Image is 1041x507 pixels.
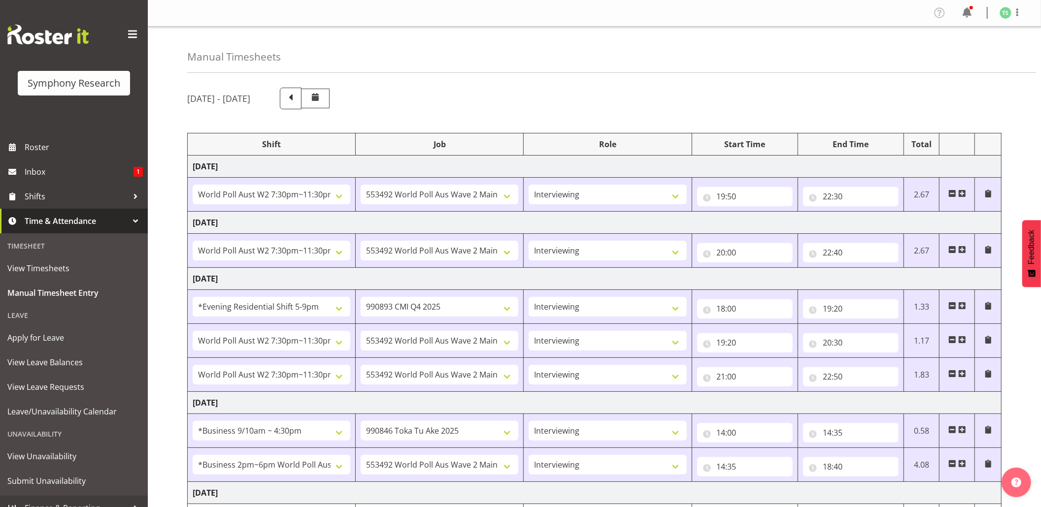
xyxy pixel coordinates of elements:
[25,140,143,155] span: Roster
[2,469,145,493] a: Submit Unavailability
[7,285,140,300] span: Manual Timesheet Entry
[7,380,140,394] span: View Leave Requests
[904,178,940,212] td: 2.67
[803,187,899,206] input: Click to select...
[803,367,899,386] input: Click to select...
[803,423,899,443] input: Click to select...
[2,236,145,256] div: Timesheet
[7,330,140,345] span: Apply for Leave
[803,138,899,150] div: End Time
[193,138,350,150] div: Shift
[904,234,940,268] td: 2.67
[1011,477,1021,487] img: help-xxl-2.png
[2,350,145,375] a: View Leave Balances
[187,93,250,104] h5: [DATE] - [DATE]
[904,414,940,448] td: 0.58
[1022,220,1041,287] button: Feedback - Show survey
[7,355,140,370] span: View Leave Balances
[2,444,145,469] a: View Unavailability
[2,256,145,281] a: View Timesheets
[909,138,934,150] div: Total
[7,404,140,419] span: Leave/Unavailability Calendar
[803,333,899,352] input: Click to select...
[2,305,145,325] div: Leave
[188,212,1002,234] td: [DATE]
[2,281,145,305] a: Manual Timesheet Entry
[904,290,940,324] td: 1.33
[697,457,793,476] input: Click to select...
[7,449,140,464] span: View Unavailability
[697,299,793,318] input: Click to select...
[187,51,281,63] h4: Manual Timesheets
[2,375,145,399] a: View Leave Requests
[7,261,140,276] span: View Timesheets
[529,138,686,150] div: Role
[803,299,899,318] input: Click to select...
[188,156,1002,178] td: [DATE]
[28,76,120,91] div: Symphony Research
[2,325,145,350] a: Apply for Leave
[697,243,793,262] input: Click to select...
[1000,7,1011,19] img: tanya-stebbing1954.jpg
[697,333,793,352] input: Click to select...
[803,457,899,476] input: Click to select...
[25,164,134,179] span: Inbox
[25,189,128,204] span: Shifts
[188,482,1002,504] td: [DATE]
[25,214,128,228] span: Time & Attendance
[7,474,140,488] span: Submit Unavailability
[1027,230,1036,264] span: Feedback
[361,138,518,150] div: Job
[188,392,1002,414] td: [DATE]
[7,25,89,44] img: Rosterit website logo
[134,167,143,177] span: 1
[803,243,899,262] input: Click to select...
[188,268,1002,290] td: [DATE]
[904,358,940,392] td: 1.83
[2,399,145,424] a: Leave/Unavailability Calendar
[2,424,145,444] div: Unavailability
[904,324,940,358] td: 1.17
[904,448,940,482] td: 4.08
[697,187,793,206] input: Click to select...
[697,423,793,443] input: Click to select...
[697,367,793,386] input: Click to select...
[697,138,793,150] div: Start Time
